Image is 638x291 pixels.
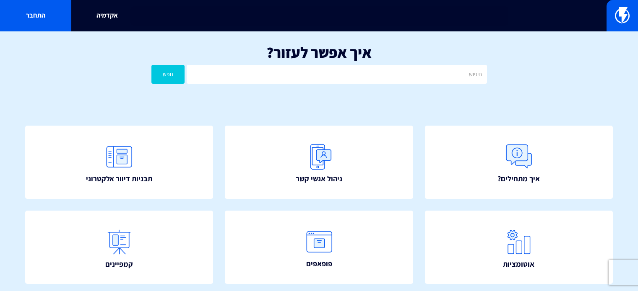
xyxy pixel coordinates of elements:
[503,259,534,270] span: אוטומציות
[105,259,133,270] span: קמפיינים
[225,126,413,199] a: ניהול אנשי קשר
[13,44,625,61] h1: איך אפשר לעזור?
[130,6,508,26] input: חיפוש מהיר...
[25,211,213,284] a: קמפיינים
[296,173,342,184] span: ניהול אנשי קשר
[187,65,487,84] input: חיפוש
[425,211,613,284] a: אוטומציות
[306,258,332,269] span: פופאפים
[225,211,413,284] a: פופאפים
[497,173,540,184] span: איך מתחילים?
[151,65,185,84] button: חפש
[25,126,213,199] a: תבניות דיוור אלקטרוני
[425,126,613,199] a: איך מתחילים?
[86,173,152,184] span: תבניות דיוור אלקטרוני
